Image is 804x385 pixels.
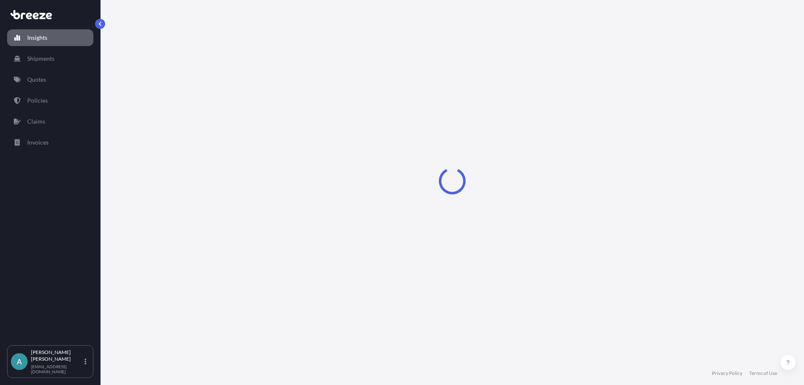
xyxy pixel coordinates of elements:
[27,54,54,63] p: Shipments
[27,117,45,126] p: Claims
[27,34,47,42] p: Insights
[31,364,83,374] p: [EMAIL_ADDRESS][DOMAIN_NAME]
[7,113,93,130] a: Claims
[7,92,93,109] a: Policies
[17,357,22,366] span: A
[7,29,93,46] a: Insights
[712,370,742,377] a: Privacy Policy
[7,50,93,67] a: Shipments
[27,96,48,105] p: Policies
[7,71,93,88] a: Quotes
[27,138,49,147] p: Invoices
[749,370,777,377] a: Terms of Use
[27,75,46,84] p: Quotes
[7,134,93,151] a: Invoices
[31,349,83,362] p: [PERSON_NAME] [PERSON_NAME]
